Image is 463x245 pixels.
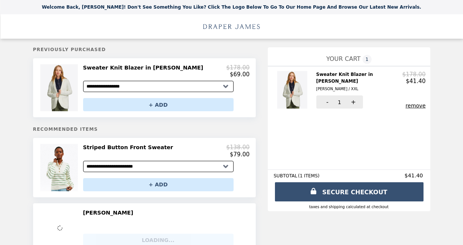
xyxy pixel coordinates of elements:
p: $69.00 [230,71,250,78]
a: SECURE CHECKOUT [274,181,424,202]
button: + ADD [83,178,234,191]
h2: Striped Button Front Sweater [83,144,176,151]
img: Striped Button Front Sweater [40,144,80,191]
button: + [342,95,363,109]
h2: Sweater Knit Blazer in [PERSON_NAME] [316,71,402,92]
button: remove [405,103,425,109]
p: $178.00 [226,64,249,71]
h2: [PERSON_NAME] [83,209,137,216]
div: [PERSON_NAME] / XXL [316,86,399,92]
select: Select a product variant [83,161,234,172]
button: + ADD [83,98,234,111]
span: SUBTOTAL [274,173,298,178]
div: Taxes and Shipping calculated at checkout [274,205,424,209]
p: Welcome Back, [PERSON_NAME]! Don't see something you like? Click the logo below to go to our home... [42,5,421,10]
span: ( 1 ITEMS ) [298,173,319,178]
img: Sweater Knit Blazer in Magnolia White [277,71,309,109]
p: $138.00 [226,144,249,151]
h5: Previously Purchased [33,47,256,52]
h2: Sweater Knit Blazer in [PERSON_NAME] [83,64,206,71]
span: 1 [338,99,341,105]
h5: Recommended Items [33,127,256,132]
span: 1 [363,55,372,64]
p: $178.00 [402,71,425,78]
span: YOUR CART [326,55,360,62]
button: - [316,95,337,109]
img: Sweater Knit Blazer in Magnolia White [40,64,80,111]
p: $41.40 [406,78,426,85]
span: $41.40 [405,172,424,178]
p: $79.00 [230,151,250,158]
img: Brand Logo [200,19,263,34]
select: Select a product variant [83,81,234,92]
